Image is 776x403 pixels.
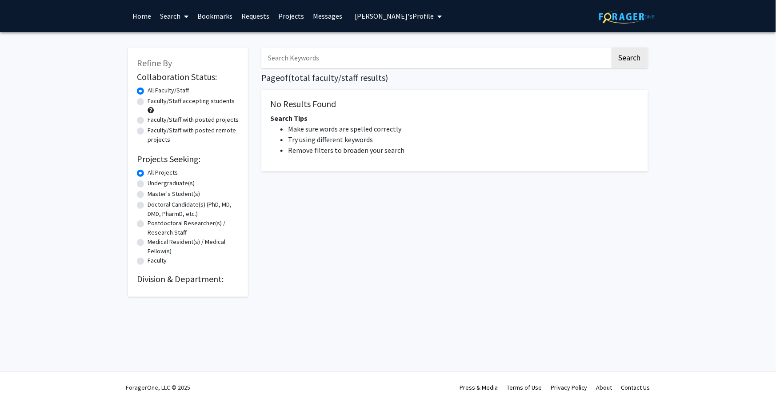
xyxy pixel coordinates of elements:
[148,200,239,219] label: Doctoral Candidate(s) (PhD, MD, DMD, PharmD, etc.)
[148,168,178,177] label: All Projects
[126,372,190,403] div: ForagerOne, LLC © 2025
[270,114,308,123] span: Search Tips
[148,189,200,199] label: Master's Student(s)
[596,383,612,391] a: About
[270,99,639,109] h5: No Results Found
[137,72,239,82] h2: Collaboration Status:
[237,0,274,32] a: Requests
[355,12,434,20] span: [PERSON_NAME]'s Profile
[148,219,239,237] label: Postdoctoral Researcher(s) / Research Staff
[148,237,239,256] label: Medical Resident(s) / Medical Fellow(s)
[612,48,648,68] button: Search
[261,180,648,201] nav: Page navigation
[137,57,172,68] span: Refine By
[148,96,235,106] label: Faculty/Staff accepting students
[193,0,237,32] a: Bookmarks
[261,72,648,83] h1: Page of ( total faculty/staff results)
[288,145,639,156] li: Remove filters to broaden your search
[148,86,189,95] label: All Faculty/Staff
[551,383,588,391] a: Privacy Policy
[274,0,308,32] a: Projects
[308,0,347,32] a: Messages
[288,124,639,134] li: Make sure words are spelled correctly
[288,134,639,145] li: Try using different keywords
[137,274,239,284] h2: Division & Department:
[460,383,498,391] a: Press & Media
[156,0,193,32] a: Search
[621,383,650,391] a: Contact Us
[128,0,156,32] a: Home
[599,10,655,24] img: ForagerOne Logo
[148,115,239,124] label: Faculty/Staff with posted projects
[148,256,167,265] label: Faculty
[148,126,239,144] label: Faculty/Staff with posted remote projects
[261,48,610,68] input: Search Keywords
[148,179,195,188] label: Undergraduate(s)
[137,154,239,164] h2: Projects Seeking:
[507,383,542,391] a: Terms of Use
